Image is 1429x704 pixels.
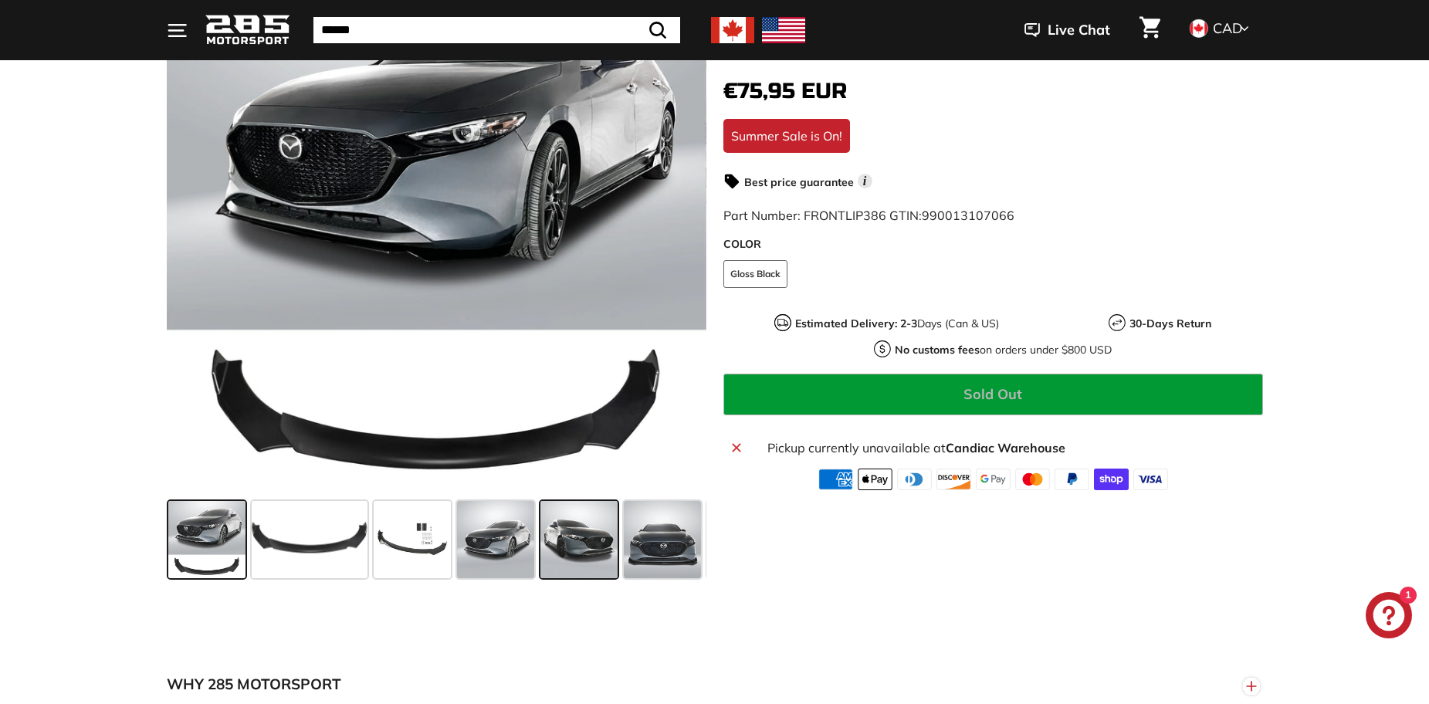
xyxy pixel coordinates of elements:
[723,119,850,153] div: Summer Sale is On!
[936,469,971,490] img: discover
[1015,469,1050,490] img: master
[976,469,1011,490] img: google_pay
[858,174,872,188] span: i
[895,343,980,357] strong: No customs fees
[858,469,892,490] img: apple_pay
[897,469,932,490] img: diners_club
[895,342,1112,358] p: on orders under $800 USD
[1048,20,1110,40] span: Live Chat
[313,17,680,43] input: Search
[723,236,1263,252] label: COLOR
[1361,592,1417,642] inbox-online-store-chat: Shopify online store chat
[922,208,1014,223] span: 990013107066
[723,15,1263,63] h1: Front Lip Splitter - [DATE]-[DATE] Mazda 3 4th Gen Sedan
[744,175,854,189] strong: Best price guarantee
[1213,19,1242,37] span: CAD
[1129,316,1211,330] strong: 30-Days Return
[963,385,1022,403] span: Sold Out
[767,438,1253,457] p: Pickup currently unavailable at
[946,440,1065,455] strong: Candiac Warehouse
[723,374,1263,415] button: Sold Out
[1004,11,1130,49] button: Live Chat
[795,316,999,332] p: Days (Can & US)
[723,78,847,104] span: €75,95 EUR
[1130,4,1170,56] a: Cart
[818,469,853,490] img: american_express
[1133,469,1168,490] img: visa
[795,316,917,330] strong: Estimated Delivery: 2-3
[1094,469,1129,490] img: shopify_pay
[1055,469,1089,490] img: paypal
[723,208,1014,223] span: Part Number: FRONTLIP386 GTIN:
[205,12,290,49] img: Logo_285_Motorsport_areodynamics_components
